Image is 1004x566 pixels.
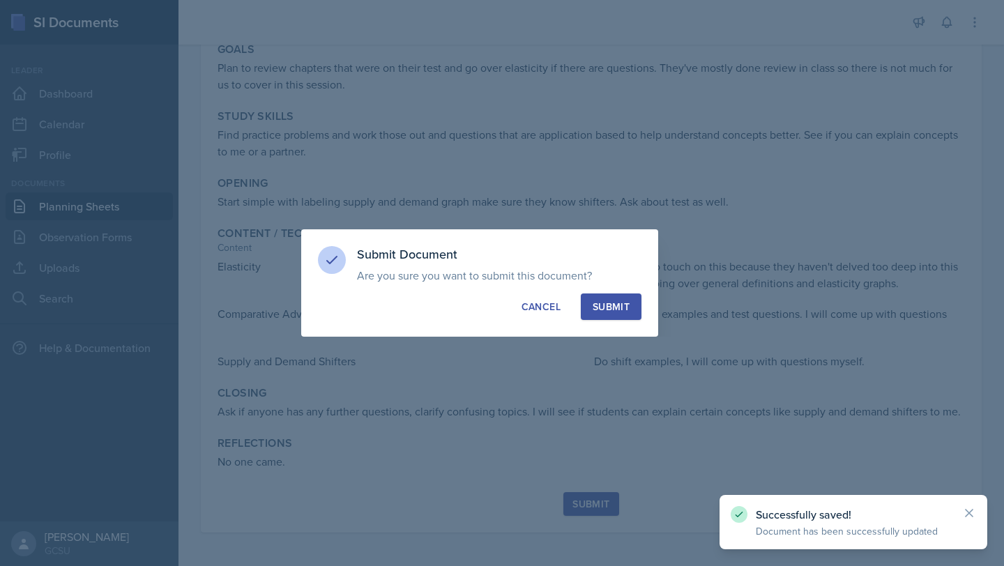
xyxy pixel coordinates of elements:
[357,268,641,282] p: Are you sure you want to submit this document?
[581,293,641,320] button: Submit
[756,507,951,521] p: Successfully saved!
[593,300,630,314] div: Submit
[756,524,951,538] p: Document has been successfully updated
[522,300,561,314] div: Cancel
[357,246,641,263] h3: Submit Document
[510,293,572,320] button: Cancel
